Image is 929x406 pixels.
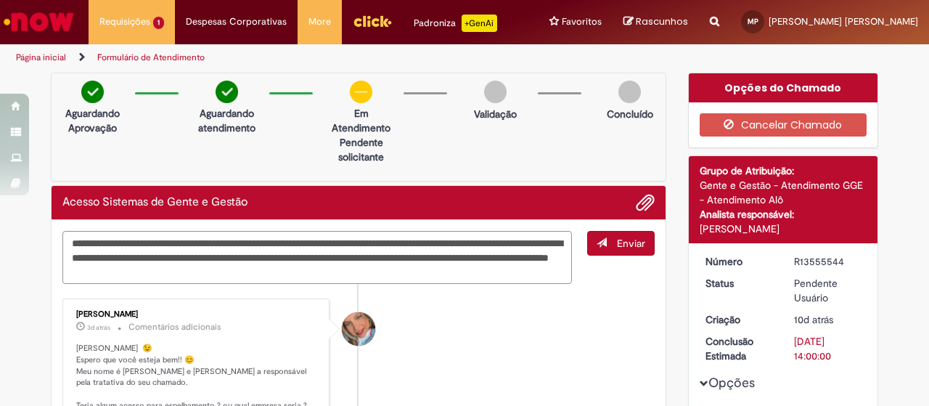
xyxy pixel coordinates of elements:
[587,231,655,256] button: Enviar
[769,15,918,28] span: [PERSON_NAME] [PERSON_NAME]
[342,312,375,346] div: Jacqueline Andrade Galani
[607,107,653,121] p: Concluído
[695,276,784,291] dt: Status
[700,207,867,222] div: Analista responsável:
[695,334,784,363] dt: Conclusão Estimada
[326,106,396,135] p: Em Atendimento
[794,313,833,326] span: 10d atrás
[97,52,205,63] a: Formulário de Atendimento
[76,310,318,319] div: [PERSON_NAME]
[308,15,331,29] span: More
[700,113,867,137] button: Cancelar Chamado
[192,106,262,135] p: Aguardando atendimento
[16,52,66,63] a: Página inicial
[11,44,608,71] ul: Trilhas de página
[474,107,517,121] p: Validação
[700,222,867,236] div: [PERSON_NAME]
[695,254,784,269] dt: Número
[99,15,150,29] span: Requisições
[794,313,833,326] time: 22/09/2025 14:30:06
[562,15,602,29] span: Favoritos
[186,15,287,29] span: Despesas Corporativas
[326,135,396,164] p: Pendente solicitante
[794,276,862,305] div: Pendente Usuário
[636,193,655,212] button: Adicionar anexos
[153,17,164,29] span: 1
[353,10,392,32] img: click_logo_yellow_360x200.png
[128,321,221,333] small: Comentários adicionais
[700,178,867,207] div: Gente e Gestão - Atendimento GGE - Atendimento Alô
[623,15,688,29] a: Rascunhos
[794,254,862,269] div: R13555544
[81,81,104,103] img: check-circle-green.png
[414,15,497,32] div: Padroniza
[794,312,862,327] div: 22/09/2025 14:30:06
[57,106,128,135] p: Aguardando Aprovação
[216,81,238,103] img: check-circle-green.png
[617,237,645,250] span: Enviar
[1,7,76,36] img: ServiceNow
[636,15,688,28] span: Rascunhos
[87,323,110,332] span: 3d atrás
[350,81,372,103] img: circle-minus.png
[87,323,110,332] time: 29/09/2025 10:01:52
[484,81,507,103] img: img-circle-grey.png
[62,196,247,209] h2: Acesso Sistemas de Gente e Gestão Histórico de tíquete
[695,312,784,327] dt: Criação
[794,334,862,363] div: [DATE] 14:00:00
[689,73,878,102] div: Opções do Chamado
[618,81,641,103] img: img-circle-grey.png
[62,231,572,284] textarea: Digite sua mensagem aqui...
[462,15,497,32] p: +GenAi
[700,163,867,178] div: Grupo de Atribuição:
[748,17,758,26] span: MP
